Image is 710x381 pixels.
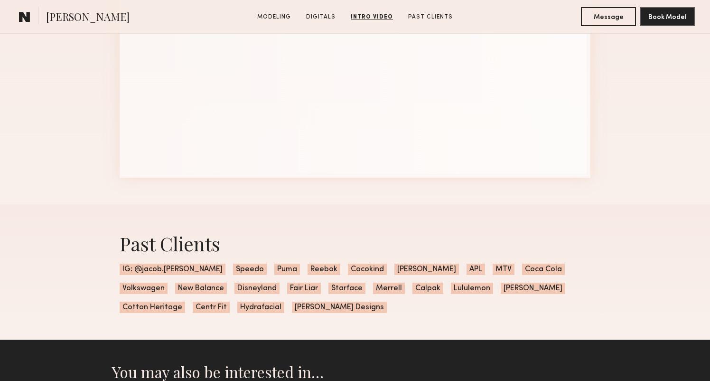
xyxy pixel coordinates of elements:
[120,264,225,275] span: IG: @jacob.[PERSON_NAME]
[120,283,168,294] span: Volkswagen
[120,231,590,256] div: Past Clients
[467,264,485,275] span: APL
[348,264,387,275] span: Cocokind
[46,10,130,26] span: [PERSON_NAME]
[274,264,300,275] span: Puma
[308,264,340,275] span: Reebok
[347,13,397,21] a: Intro Video
[640,7,695,26] button: Book Model
[287,283,321,294] span: Fair Liar
[404,13,457,21] a: Past Clients
[394,264,459,275] span: [PERSON_NAME]
[193,302,230,313] span: Centr Fit
[253,13,295,21] a: Modeling
[328,283,365,294] span: Starface
[640,12,695,20] a: Book Model
[522,264,565,275] span: Coca Cola
[175,283,227,294] span: New Balance
[373,283,405,294] span: Merrell
[451,283,493,294] span: Lululemon
[501,283,565,294] span: [PERSON_NAME]
[234,283,280,294] span: Disneyland
[493,264,514,275] span: MTV
[412,283,443,294] span: Calpak
[120,302,185,313] span: Cotton Heritage
[292,302,387,313] span: [PERSON_NAME] Designs
[581,7,636,26] button: Message
[233,264,267,275] span: Speedo
[302,13,339,21] a: Digitals
[237,302,284,313] span: Hydrafacial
